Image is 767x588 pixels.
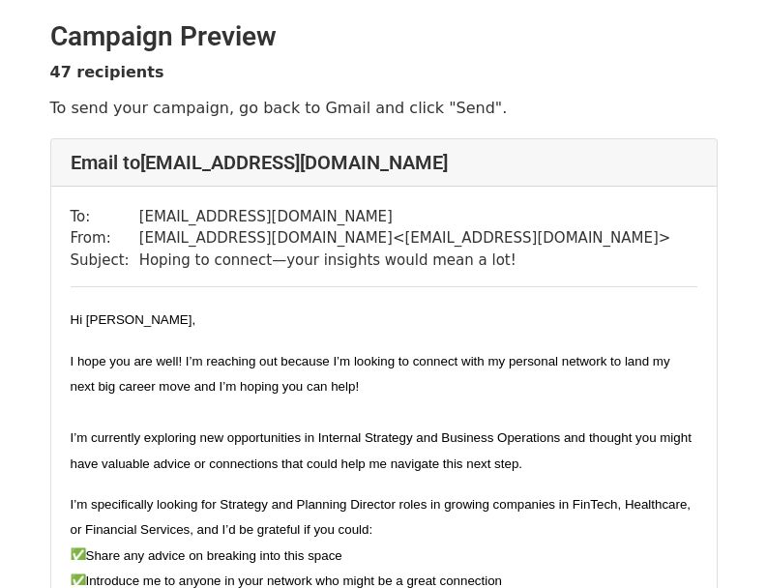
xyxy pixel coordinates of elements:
td: Hoping to connect—your insights would mean a lot! [139,250,671,272]
h4: Email to [EMAIL_ADDRESS][DOMAIN_NAME] [71,151,697,174]
td: Subject: [71,250,139,272]
h2: Campaign Preview [50,20,718,53]
span: I’m currently exploring new opportunities in Internal Strategy and Business Operations and though... [71,430,692,470]
td: From: [71,227,139,250]
p: To send your campaign, go back to Gmail and click "Send". [50,98,718,118]
span: Share any advice on breaking into this space [86,548,342,563]
span: I hope you are well! I’m reaching out because I’m looking to connect with my personal network to ... [71,354,670,394]
td: To: [71,206,139,228]
strong: 47 recipients [50,63,164,81]
span: I’m specifically looking for Strategy and Planning Director roles in growing companies in FinTech... [71,497,692,537]
img: ✅ [71,547,86,563]
td: [EMAIL_ADDRESS][DOMAIN_NAME] < [EMAIL_ADDRESS][DOMAIN_NAME] > [139,227,671,250]
span: Introduce me to anyone in your network who might be a great connection [86,573,502,588]
span: Hi [PERSON_NAME], [71,312,196,327]
td: [EMAIL_ADDRESS][DOMAIN_NAME] [139,206,671,228]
